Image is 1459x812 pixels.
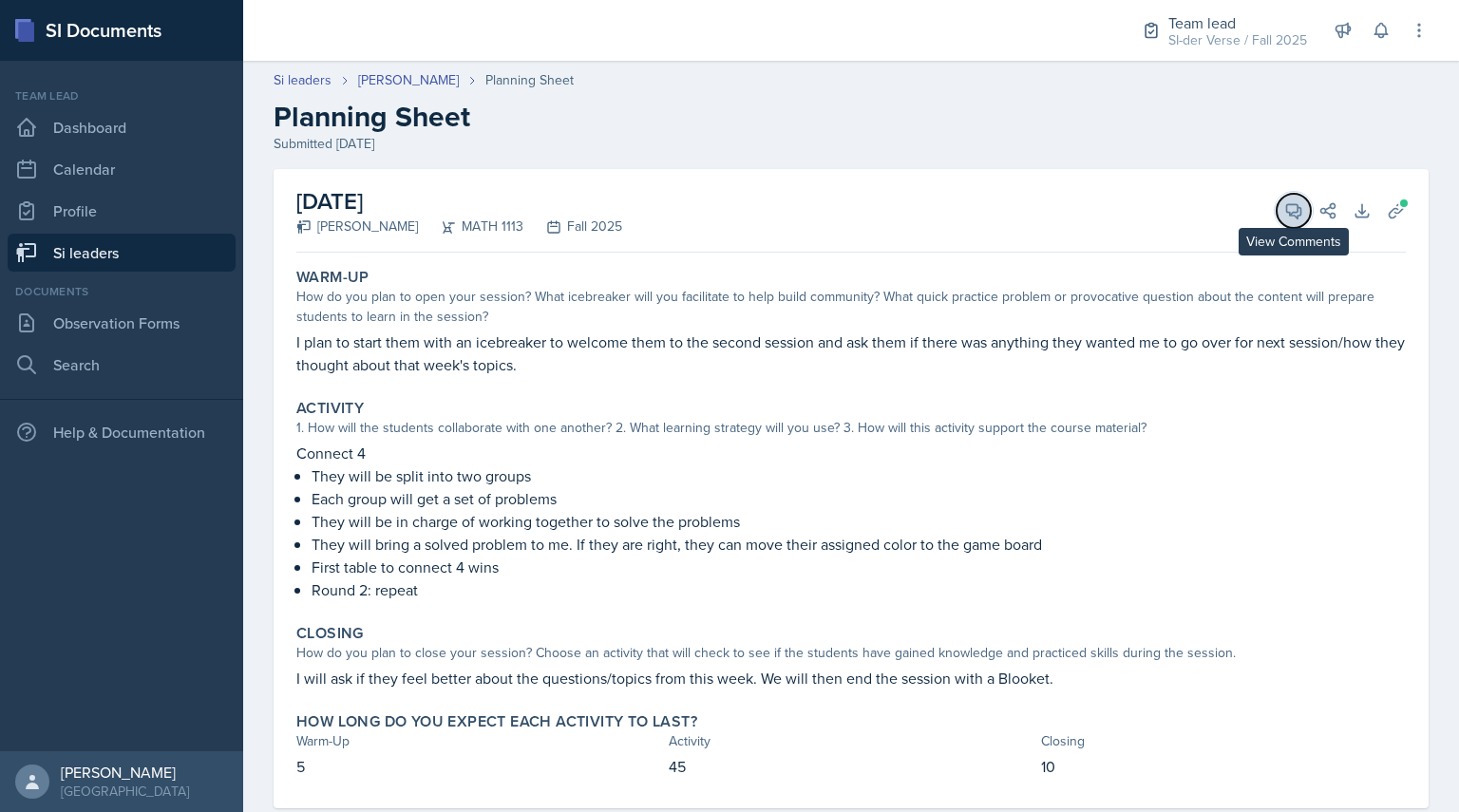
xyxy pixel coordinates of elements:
[485,70,574,90] div: Planning Sheet
[312,464,1406,487] p: They will be split into two groups
[274,70,332,90] a: Si leaders
[61,763,189,782] div: [PERSON_NAME]
[296,268,369,287] label: Warm-Up
[8,192,236,230] a: Profile
[296,399,364,418] label: Activity
[669,755,1033,778] p: 45
[1277,194,1311,228] button: View Comments
[274,100,1429,134] h2: Planning Sheet
[296,712,697,731] label: How long do you expect each activity to last?
[418,217,523,236] div: MATH 1113
[296,667,1406,689] p: I will ask if they feel better about the questions/topics from this week. We will then end the se...
[669,731,1033,751] div: Activity
[296,755,661,778] p: 5
[523,217,622,236] div: Fall 2025
[1168,30,1307,50] div: SI-der Verse / Fall 2025
[8,108,236,146] a: Dashboard
[296,624,364,643] label: Closing
[312,487,1406,510] p: Each group will get a set of problems
[8,87,236,104] div: Team lead
[296,643,1406,663] div: How do you plan to close your session? Choose an activity that will check to see if the students ...
[8,346,236,384] a: Search
[8,413,236,451] div: Help & Documentation
[312,510,1406,533] p: They will be in charge of working together to solve the problems
[296,287,1406,327] div: How do you plan to open your session? What icebreaker will you facilitate to help build community...
[8,150,236,188] a: Calendar
[274,134,1429,154] div: Submitted [DATE]
[61,782,189,801] div: [GEOGRAPHIC_DATA]
[296,442,1406,464] p: Connect 4
[296,731,661,751] div: Warm-Up
[296,330,1406,376] p: I plan to start them with an icebreaker to welcome them to the second session and ask them if the...
[312,578,1406,601] p: Round 2: repeat
[312,533,1406,556] p: They will bring a solved problem to me. If they are right, they can move their assigned color to ...
[1041,755,1406,778] p: 10
[296,418,1406,438] div: 1. How will the students collaborate with one another? 2. What learning strategy will you use? 3....
[358,70,459,90] a: [PERSON_NAME]
[1041,731,1406,751] div: Closing
[8,283,236,300] div: Documents
[8,234,236,272] a: Si leaders
[1168,11,1307,34] div: Team lead
[8,304,236,342] a: Observation Forms
[296,217,418,236] div: [PERSON_NAME]
[296,184,622,218] h2: [DATE]
[312,556,1406,578] p: First table to connect 4 wins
